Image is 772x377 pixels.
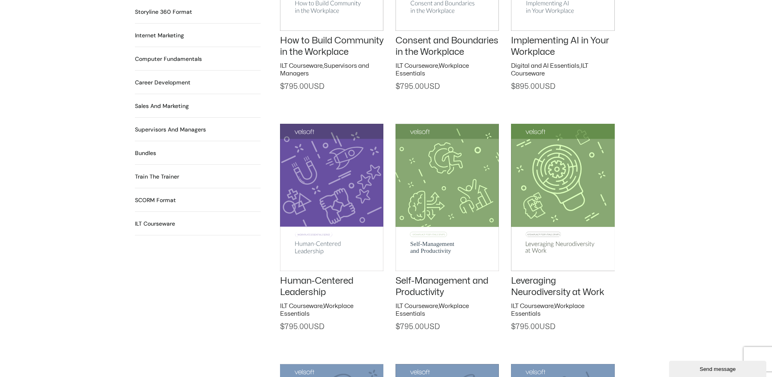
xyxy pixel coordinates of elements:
span: $ [511,83,515,90]
h2: Bundles [135,149,156,157]
span: $ [396,323,400,330]
a: ILT Courseware [396,63,438,69]
span: 895.00 [511,83,555,90]
a: Visit product category Storyline 360 Format [135,8,192,16]
a: Visit product category Train the Trainer [135,172,179,181]
span: 795.00 [396,323,440,330]
a: ILT Courseware [511,303,554,309]
h2: Supervisors and Managers [135,125,206,134]
a: Consent and Boundaries in the Workplace [396,36,498,57]
a: Visit product category Supervisors and Managers [135,125,206,134]
a: ILT Courseware [280,63,323,69]
h2: , [280,302,383,318]
a: Visit product category Sales and Marketing [135,102,189,110]
a: Implementing AI in Your Workplace [511,36,609,57]
a: How to Build Community in the Workplace [280,36,383,57]
a: ILT Courseware [396,303,438,309]
h2: SCORM Format [135,196,176,205]
span: $ [511,323,515,330]
h2: Computer Fundamentals [135,55,202,63]
a: Visit product category Career Development [135,78,190,87]
h2: Train the Trainer [135,172,179,181]
span: $ [280,323,284,330]
h2: , [511,62,614,78]
a: Visit product category Bundles [135,149,156,157]
a: Self-Management and Productivity [396,276,488,297]
h2: Storyline 360 Format [135,8,192,16]
a: ILT Courseware [280,303,323,309]
iframe: chat widget [669,359,768,377]
a: Supervisors and Managers [280,63,369,77]
span: 795.00 [280,323,324,330]
h2: Sales and Marketing [135,102,189,110]
span: $ [396,83,400,90]
a: Digital and AI Essentials [511,63,580,69]
a: Visit product category Internet Marketing [135,31,184,40]
h2: , [511,302,614,318]
h2: ILT Courseware [135,220,175,228]
h2: Career Development [135,78,190,87]
h2: , [396,302,499,318]
span: 795.00 [280,83,324,90]
h2: , [280,62,383,78]
span: $ [280,83,284,90]
span: 795.00 [511,323,555,330]
h2: , [396,62,499,78]
a: Visit product category SCORM Format [135,196,176,205]
a: Visit product category Computer Fundamentals [135,55,202,63]
a: Leveraging Neurodiversity at Work [511,276,604,297]
span: 795.00 [396,83,440,90]
a: Visit product category ILT Courseware [135,220,175,228]
a: Human-Centered Leadership [280,276,353,297]
h2: Internet Marketing [135,31,184,40]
